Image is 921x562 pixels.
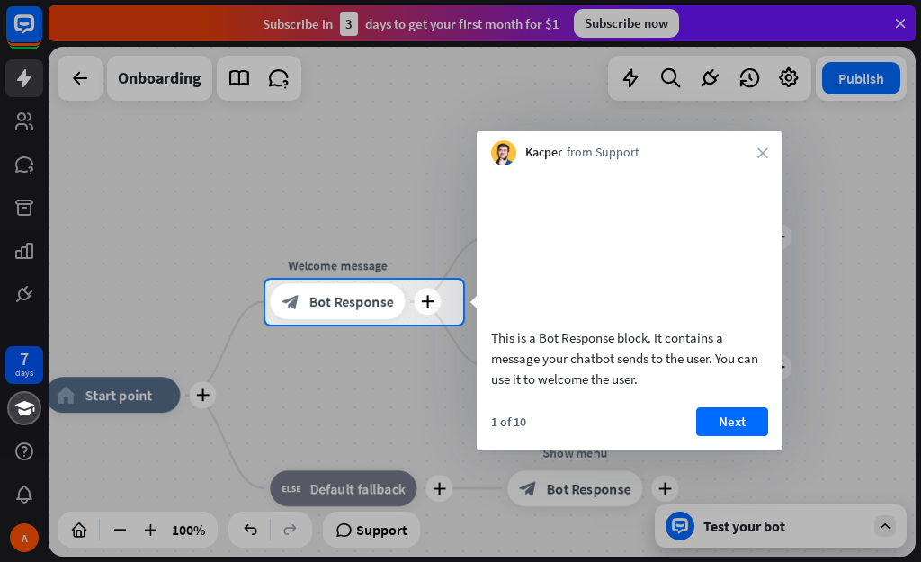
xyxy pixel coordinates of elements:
div: 1 of 10 [491,414,526,430]
i: plus [421,296,434,308]
button: Next [696,407,768,436]
i: block_bot_response [282,293,300,311]
span: Kacper [525,144,562,162]
span: Bot Response [308,293,393,311]
span: from Support [567,144,639,162]
i: close [757,147,768,158]
div: This is a Bot Response block. It contains a message your chatbot sends to the user. You can use i... [491,327,768,389]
